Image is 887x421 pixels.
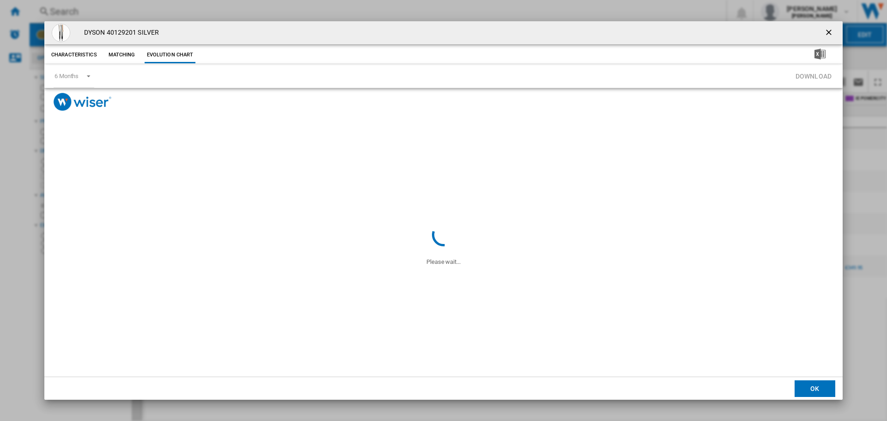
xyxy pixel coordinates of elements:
[55,73,79,79] div: 6 Months
[102,47,142,63] button: Matching
[44,21,843,400] md-dialog: Product popup
[793,68,834,85] button: Download
[800,47,840,63] button: Download in Excel
[824,28,835,39] ng-md-icon: getI18NText('BUTTONS.CLOSE_DIALOG')
[79,28,159,37] h4: DYSON 40129201 SILVER
[814,49,826,60] img: excel-24x24.png
[54,93,111,111] img: logo_wiser_300x94.png
[52,24,70,42] img: 553-PDP-specification-BNKBCO-leap-magento.jpg
[820,24,839,42] button: getI18NText('BUTTONS.CLOSE_DIALOG')
[795,380,835,397] button: OK
[426,258,461,265] ng-transclude: Please wait...
[49,47,99,63] button: Characteristics
[145,47,196,63] button: Evolution chart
